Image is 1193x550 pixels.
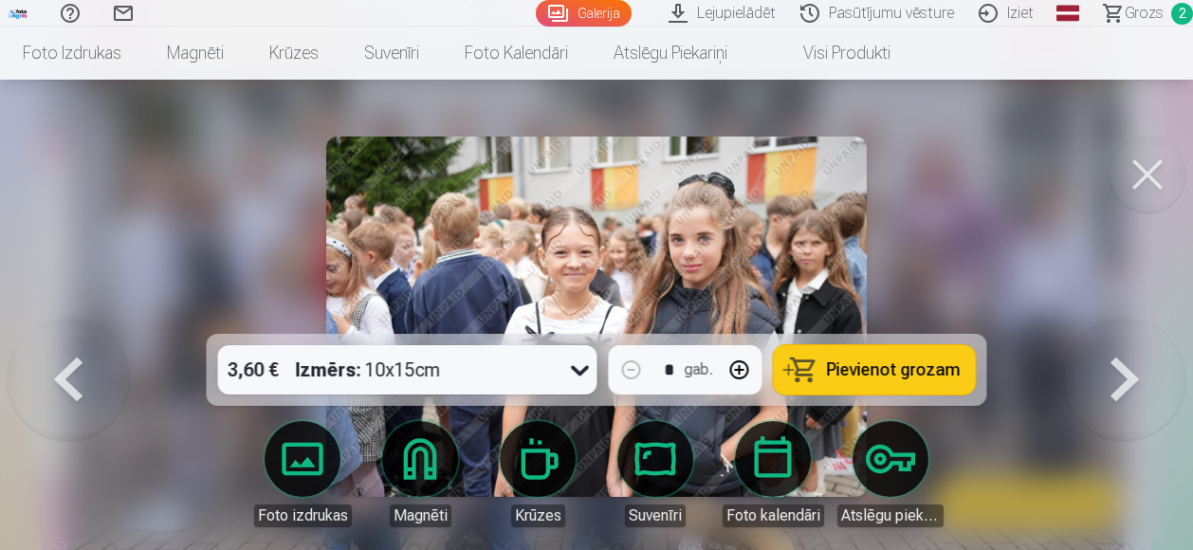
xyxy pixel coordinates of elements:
[837,504,944,527] div: Atslēgu piekariņi
[296,345,441,394] div: 10x15cm
[774,345,976,394] button: Pievienot grozam
[723,504,824,527] div: Foto kalendāri
[247,27,341,80] a: Krūzes
[390,504,451,527] div: Magnēti
[485,421,591,527] a: Krūzes
[144,27,247,80] a: Magnēti
[625,504,686,527] div: Suvenīri
[442,27,591,80] a: Foto kalendāri
[685,358,713,381] div: gab.
[218,345,288,394] div: 3,60 €
[720,421,826,527] a: Foto kalendāri
[827,361,961,378] span: Pievienot grozam
[249,421,356,527] a: Foto izdrukas
[837,421,944,527] a: Atslēgu piekariņi
[296,357,361,383] strong: Izmērs :
[341,27,442,80] a: Suvenīri
[591,27,750,80] a: Atslēgu piekariņi
[602,421,708,527] a: Suvenīri
[511,504,565,527] div: Krūzes
[1171,3,1193,25] span: 2
[1125,2,1164,25] span: Grozs
[254,504,352,527] div: Foto izdrukas
[8,8,28,19] img: /fa3
[367,421,473,527] a: Magnēti
[750,27,913,80] a: Visi produkti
